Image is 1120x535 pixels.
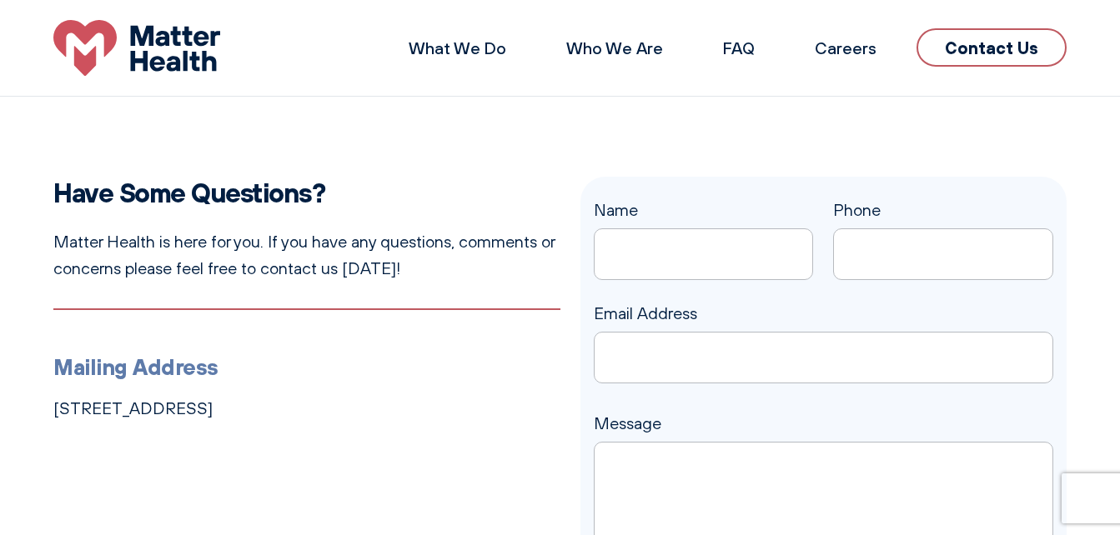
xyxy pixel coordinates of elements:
label: Phone [833,200,1053,260]
label: Message [594,413,1054,460]
p: Matter Health is here for you. If you have any questions, comments or concerns please feel free t... [53,228,560,282]
h2: Have Some Questions? [53,177,560,208]
a: FAQ [723,37,755,58]
a: What We Do [409,37,506,58]
h3: Mailing Address [53,350,560,385]
input: Name [594,228,814,280]
input: Phone [833,228,1053,280]
a: [STREET_ADDRESS] [53,398,213,418]
a: Careers [815,37,876,58]
a: Who We Are [566,37,663,58]
label: Email Address [594,303,1054,363]
a: Contact Us [917,28,1067,67]
label: Name [594,200,814,260]
input: Email Address [594,332,1054,383]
